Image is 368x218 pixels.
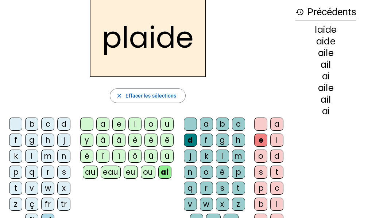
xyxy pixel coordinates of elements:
div: î [96,150,109,163]
div: b [25,118,38,131]
div: c [270,182,283,195]
div: d [270,150,283,163]
div: m [41,150,54,163]
div: f [9,134,22,147]
div: p [254,182,267,195]
div: ê [160,134,174,147]
div: u [160,118,174,131]
div: eau [101,166,121,179]
div: e [254,134,267,147]
div: l [216,150,229,163]
div: v [184,198,197,211]
div: tr [57,198,70,211]
div: â [112,134,125,147]
mat-icon: history [295,8,304,16]
div: c [41,118,54,131]
div: s [254,166,267,179]
div: r [200,182,213,195]
div: t [270,166,283,179]
div: t [9,182,22,195]
div: n [57,150,70,163]
div: ai [295,72,356,81]
div: é [216,166,229,179]
div: ë [80,150,93,163]
div: eu [124,166,138,179]
div: m [232,150,245,163]
div: ail [295,60,356,69]
div: t [232,182,245,195]
div: x [57,182,70,195]
div: ü [160,150,174,163]
div: x [216,198,229,211]
div: b [254,198,267,211]
div: è [128,134,142,147]
div: h [232,134,245,147]
div: w [41,182,54,195]
div: s [57,166,70,179]
div: a [200,118,213,131]
div: s [216,182,229,195]
div: laide [295,25,356,34]
div: o [200,166,213,179]
div: r [41,166,54,179]
div: i [270,134,283,147]
div: g [216,134,229,147]
div: ou [141,166,155,179]
div: ail [295,95,356,104]
div: au [83,166,98,179]
div: a [270,118,283,131]
div: z [9,198,22,211]
div: y [80,134,93,147]
h3: Précédents [295,4,356,20]
div: fr [41,198,54,211]
div: ô [128,150,142,163]
div: p [9,166,22,179]
div: d [57,118,70,131]
div: o [254,150,267,163]
div: l [270,198,283,211]
div: i [128,118,142,131]
div: j [57,134,70,147]
div: j [184,150,197,163]
div: f [200,134,213,147]
div: p [232,166,245,179]
div: n [184,166,197,179]
span: Effacer les sélections [125,91,176,100]
div: h [41,134,54,147]
div: l [25,150,38,163]
mat-icon: close [116,92,123,99]
div: ai [295,107,356,116]
div: ç [25,198,38,211]
div: v [25,182,38,195]
div: g [25,134,38,147]
button: Effacer les sélections [110,88,185,103]
div: k [200,150,213,163]
div: e [112,118,125,131]
div: aide [295,37,356,46]
div: b [216,118,229,131]
div: d [184,134,197,147]
div: aile [295,84,356,92]
div: é [144,134,158,147]
div: c [232,118,245,131]
div: ï [112,150,125,163]
div: à [96,134,109,147]
div: k [9,150,22,163]
div: a [96,118,109,131]
div: q [25,166,38,179]
div: w [200,198,213,211]
div: û [144,150,158,163]
div: aile [295,49,356,58]
div: q [184,182,197,195]
div: ai [158,166,171,179]
div: z [232,198,245,211]
div: o [144,118,158,131]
